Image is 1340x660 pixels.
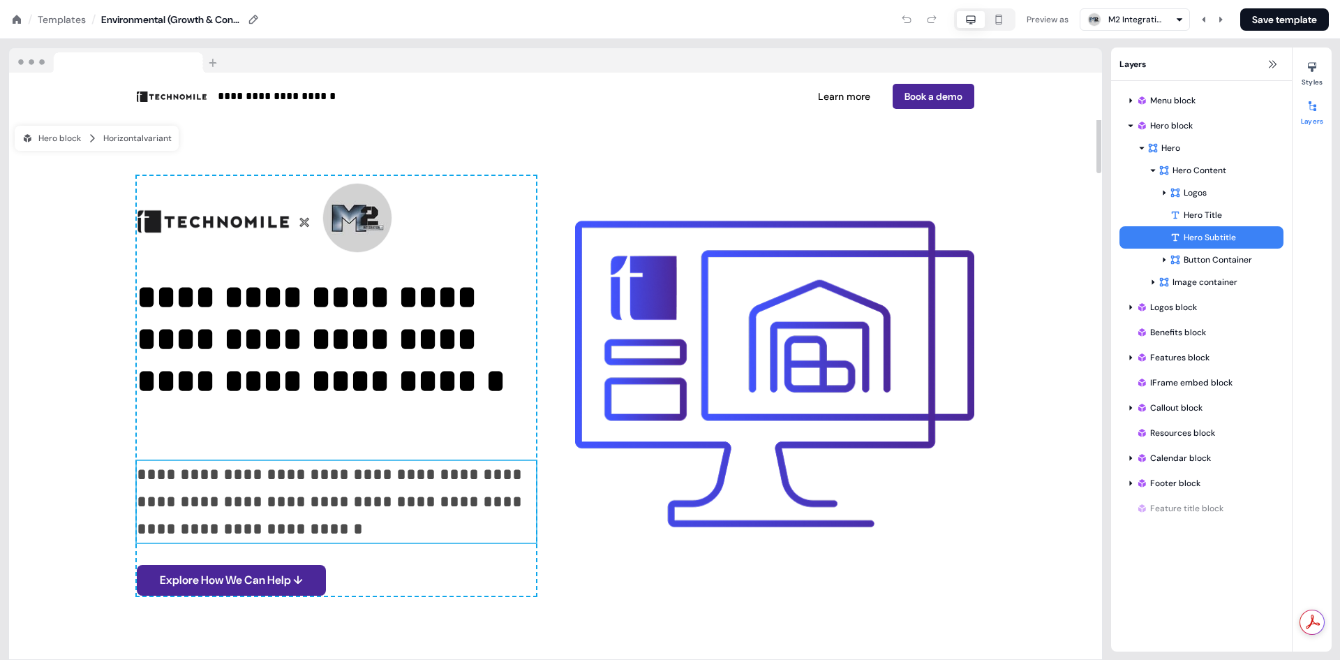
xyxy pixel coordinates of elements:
[1119,397,1283,419] div: Callout block
[575,176,974,596] div: Image
[91,12,96,27] div: /
[1159,275,1278,289] div: Image container
[1136,119,1278,133] div: Hero block
[575,214,974,534] img: Image
[1136,426,1278,440] div: Resources block
[561,84,974,109] div: Learn moreBook a demo
[893,84,974,109] button: Book a demo
[1119,115,1283,293] div: Hero blockHeroHero ContentLogosHero TitleHero SubtitleButton ContainerImage container
[1119,296,1283,318] div: Logos block
[1136,476,1278,490] div: Footer block
[1119,497,1283,520] div: Feature title block
[1240,8,1329,31] button: Save template
[1119,472,1283,494] div: Footer block
[1119,249,1283,271] div: Button Container
[22,131,81,145] div: Hero block
[137,91,207,102] img: Image
[1136,376,1278,390] div: IFrame embed block
[1136,401,1278,415] div: Callout block
[103,131,172,145] div: Horizontal variant
[1170,208,1283,222] div: Hero Title
[1136,325,1278,339] div: Benefits block
[1108,13,1164,27] div: M2 Integration
[28,12,32,27] div: /
[1293,56,1332,87] button: Styles
[1119,422,1283,444] div: Resources block
[1119,137,1283,293] div: HeroHero ContentLogosHero TitleHero SubtitleButton ContainerImage container
[1170,230,1283,244] div: Hero Subtitle
[1119,346,1283,369] div: Features block
[1119,447,1283,469] div: Calendar block
[1293,95,1332,126] button: Layers
[1080,8,1190,31] button: M2 Integration
[1136,94,1278,108] div: Menu block
[1119,372,1283,394] div: IFrame embed block
[1119,204,1283,226] div: Hero Title
[1119,321,1283,344] div: Benefits block
[1119,89,1283,112] div: Menu block
[137,565,536,596] div: Explore How We Can Help ↓
[9,48,223,73] img: Browser topbar
[137,176,536,260] div: Image
[807,84,881,109] button: Learn more
[1119,182,1283,204] div: Logos
[1119,271,1283,293] div: Image container
[1136,351,1278,365] div: Features block
[1170,253,1278,267] div: Button Container
[137,565,326,596] button: Explore How We Can Help ↓
[1111,47,1292,81] div: Layers
[1136,451,1278,465] div: Calendar block
[1119,159,1283,271] div: Hero ContentLogosHero TitleHero SubtitleButton Container
[1136,300,1278,314] div: Logos block
[1027,13,1069,27] div: Preview as
[137,176,312,260] img: Image
[1119,226,1283,249] div: Hero Subtitle
[1159,163,1278,177] div: Hero Content
[1147,141,1278,155] div: Hero
[1136,501,1283,515] div: Feature title block
[38,13,86,27] a: Templates
[101,13,241,27] div: Environmental (Growth & Contracts)
[1170,186,1278,200] div: Logos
